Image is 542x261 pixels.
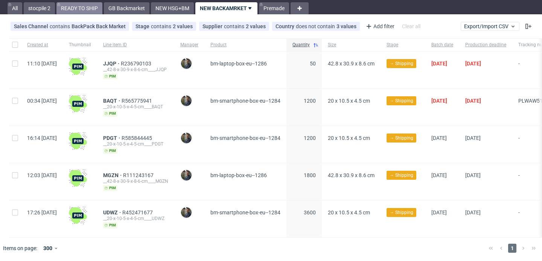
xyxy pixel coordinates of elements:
span: → Shipping [390,209,413,216]
a: Premade [259,2,289,14]
a: R452471677 [122,209,154,215]
span: Export/Import CSV [464,23,516,29]
span: [DATE] [431,98,447,104]
span: [DATE] [431,61,447,67]
button: Export/Import CSV [461,22,519,31]
span: [DATE] [431,135,447,141]
span: Country [276,23,296,29]
span: Quantity [292,42,310,48]
span: 42.8 x 30.9 x 8.6 cm [328,61,375,67]
span: Manager [180,42,198,48]
a: PDGT [103,135,122,141]
a: R565775941 [122,98,154,104]
a: UDWZ [103,209,122,215]
span: [DATE] [431,209,447,215]
span: MGZN [103,172,123,178]
span: does not contain [296,23,336,29]
span: 1200 [304,98,316,104]
span: [DATE] [465,61,481,67]
div: BackPack Back Market [72,23,126,29]
span: 20 x 10.5 x 4.5 cm [328,209,370,215]
span: 50 [310,61,316,67]
span: → Shipping [390,172,413,179]
span: Batch date [431,42,453,48]
span: pim [103,148,117,154]
span: 20 x 10.5 x 4.5 cm [328,135,370,141]
a: All [8,2,22,14]
span: 11:10 [DATE] [27,61,57,67]
a: R236790103 [121,61,153,67]
span: Created at [27,42,57,48]
div: 2 values [173,23,193,29]
img: Maciej Sobola [181,207,192,218]
span: 16:14 [DATE] [27,135,57,141]
span: 3600 [304,209,316,215]
div: __20-x-10-5-x-4-5-cm____BAQT [103,104,168,110]
span: 00:34 [DATE] [27,98,57,104]
img: wHgJFi1I6lmhQAAAABJRU5ErkJggg== [69,58,87,76]
span: Line item ID [103,42,168,48]
span: 1 [508,244,516,253]
div: Clear all [400,21,422,32]
img: wHgJFi1I6lmhQAAAABJRU5ErkJggg== [69,169,87,187]
div: Add filter [363,20,396,32]
img: Maciej Sobola [181,96,192,106]
img: wHgJFi1I6lmhQAAAABJRU5ErkJggg== [69,206,87,225]
span: contains [151,23,173,29]
span: contains [224,23,246,29]
img: Maciej Sobola [181,133,192,143]
span: → Shipping [390,135,413,141]
span: pim [103,111,117,117]
span: Production deadline [465,42,506,48]
span: pim [103,222,117,228]
span: [DATE] [465,209,481,215]
div: __42-8-x-30-9-x-8-6-cm____JJQP [103,67,168,73]
span: 17:26 [DATE] [27,209,57,215]
span: [DATE] [465,135,481,141]
span: 1200 [304,135,316,141]
span: bm-smartphone-box-eu--1284 [210,135,280,141]
span: bm-laptop-box-eu--1286 [210,172,267,178]
span: bm-smartphone-box-eu--1284 [210,98,280,104]
div: __20-x-10-5-x-4-5-cm____PDGT [103,141,168,147]
span: Stage [387,42,419,48]
span: 42.8 x 30.9 x 8.6 cm [328,172,375,178]
span: pim [103,185,117,191]
img: Maciej Sobola [181,170,192,181]
a: GB Backmarket [104,2,149,14]
span: Items on page: [3,244,37,252]
a: R111243167 [123,172,155,178]
span: [DATE] [431,172,447,178]
span: Size [328,42,375,48]
div: 3 values [336,23,356,29]
a: NEW HSG+BM [151,2,194,14]
span: [DATE] [465,98,481,104]
span: 12:03 [DATE] [27,172,57,178]
a: R585844445 [122,135,154,141]
span: Sales Channel [14,23,50,29]
span: 20 x 10.5 x 4.5 cm [328,98,370,104]
span: Supplier [202,23,224,29]
span: [DATE] [465,172,481,178]
a: BAQT [103,98,122,104]
div: 300 [40,243,54,253]
span: bm-smartphone-box-eu--1284 [210,209,280,215]
span: JJQP [103,61,121,67]
span: Thumbnail [69,42,91,48]
span: bm-laptop-box-eu--1286 [210,61,267,67]
a: READY TO SHIP [56,2,102,14]
div: 2 values [246,23,266,29]
div: __20-x-10-5-x-4-5-cm____UDWZ [103,215,168,222]
span: contains [50,23,72,29]
span: → Shipping [390,60,413,67]
a: stocpile 2 [24,2,55,14]
span: Stage [135,23,151,29]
